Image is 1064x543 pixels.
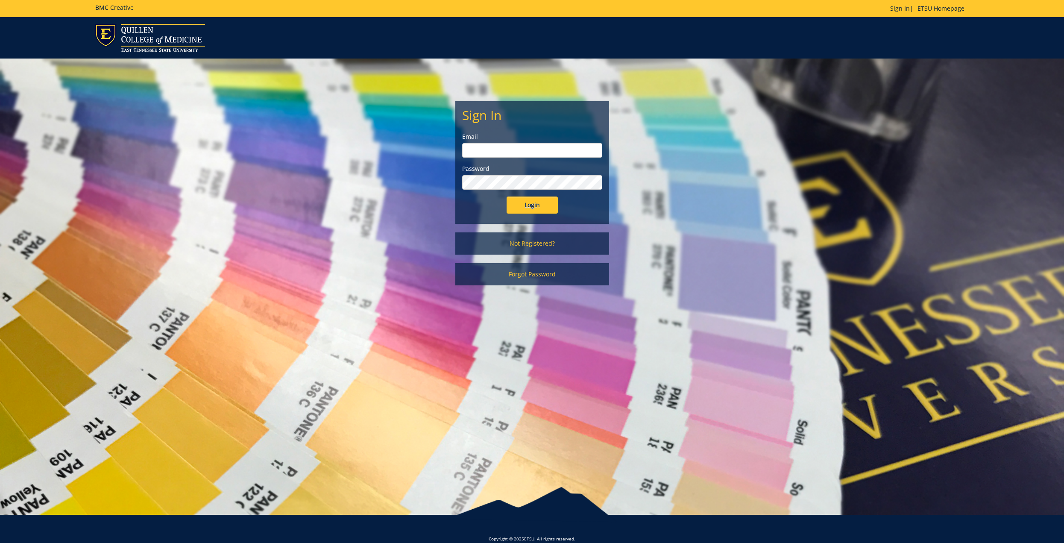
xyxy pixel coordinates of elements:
[890,4,969,13] p: |
[913,4,969,12] a: ETSU Homepage
[95,4,134,11] h5: BMC Creative
[507,197,558,214] input: Login
[95,24,205,52] img: ETSU logo
[455,232,609,255] a: Not Registered?
[462,164,602,173] label: Password
[455,263,609,285] a: Forgot Password
[462,132,602,141] label: Email
[524,536,534,542] a: ETSU
[890,4,910,12] a: Sign In
[462,108,602,122] h2: Sign In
